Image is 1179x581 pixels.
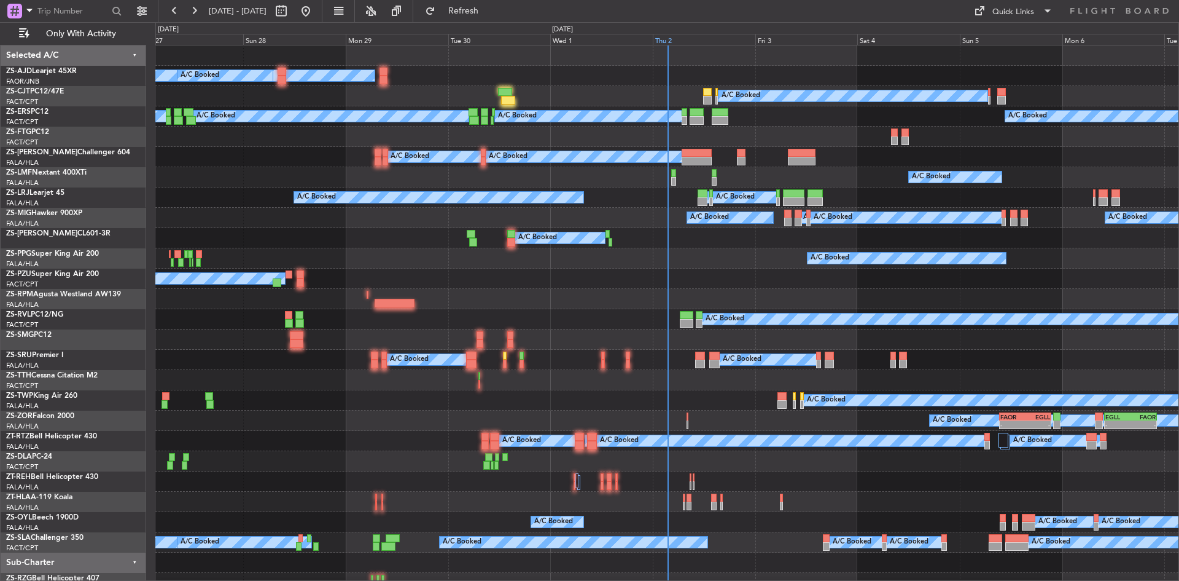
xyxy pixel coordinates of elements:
[6,433,97,440] a: ZT-RTZBell Helicopter 430
[534,513,573,531] div: A/C Booked
[912,168,951,186] div: A/C Booked
[6,77,39,86] a: FAOR/JNB
[6,250,99,258] a: ZS-PPGSuper King Air 200
[6,108,49,116] a: ZS-ERSPC12
[1008,107,1047,125] div: A/C Booked
[1105,421,1130,429] div: -
[6,280,38,289] a: FACT/CPT
[6,433,29,440] span: ZT-RTZ
[346,34,448,45] div: Mon 29
[6,514,79,521] a: ZS-OYLBeech 1900D
[297,188,336,207] div: A/C Booked
[6,250,31,258] span: ZS-PPG
[6,331,52,339] a: ZS-SMGPC12
[6,149,77,156] span: ZS-[PERSON_NAME]
[6,453,32,460] span: ZS-DLA
[438,7,489,15] span: Refresh
[6,169,87,176] a: ZS-LMFNextant 400XTi
[811,249,849,267] div: A/C Booked
[933,411,971,430] div: A/C Booked
[6,483,39,492] a: FALA/HLA
[1013,432,1052,450] div: A/C Booked
[716,188,755,207] div: A/C Booked
[6,199,39,208] a: FALA/HLA
[391,148,429,166] div: A/C Booked
[6,311,31,318] span: ZS-RVL
[6,413,33,420] span: ZS-ZOR
[6,88,64,95] a: ZS-CJTPC12/47E
[390,350,429,369] div: A/C Booked
[37,2,108,20] input: Trip Number
[6,68,77,75] a: ZS-AJDLearjet 45XR
[6,219,39,228] a: FALA/HLA
[448,34,551,45] div: Tue 30
[6,230,111,237] a: ZS-[PERSON_NAME]CL601-3R
[6,422,39,431] a: FALA/HLA
[6,352,63,359] a: ZS-SRUPremier I
[6,534,31,542] span: ZS-SLA
[502,432,541,450] div: A/C Booked
[181,66,219,85] div: A/C Booked
[6,331,34,339] span: ZS-SMG
[6,514,32,521] span: ZS-OYL
[1032,533,1070,551] div: A/C Booked
[6,259,39,269] a: FALA/HLA
[6,97,38,106] a: FACT/CPT
[653,34,755,45] div: Thu 2
[706,310,744,328] div: A/C Booked
[6,372,31,379] span: ZS-TTH
[807,391,846,409] div: A/C Booked
[6,543,38,553] a: FACT/CPT
[14,24,133,44] button: Only With Activity
[1130,421,1156,429] div: -
[196,107,235,125] div: A/C Booked
[1000,421,1025,429] div: -
[6,462,38,472] a: FACT/CPT
[814,208,852,227] div: A/C Booked
[755,34,858,45] div: Fri 3
[6,68,32,75] span: ZS-AJD
[1130,413,1156,421] div: FAOR
[552,25,573,35] div: [DATE]
[1038,513,1077,531] div: A/C Booked
[6,178,39,188] a: FALA/HLA
[6,311,63,318] a: ZS-RVLPC12/NG
[6,320,38,330] a: FACT/CPT
[6,189,29,197] span: ZS-LRJ
[1062,34,1165,45] div: Mon 6
[6,392,33,400] span: ZS-TWP
[992,6,1034,18] div: Quick Links
[6,158,39,167] a: FALA/HLA
[6,169,32,176] span: ZS-LMF
[6,494,31,501] span: ZT-HLA
[6,381,38,390] a: FACT/CPT
[6,442,39,451] a: FALA/HLA
[6,401,39,411] a: FALA/HLA
[960,34,1062,45] div: Sun 5
[6,413,74,420] a: ZS-ZORFalcon 2000
[6,453,52,460] a: ZS-DLAPC-24
[6,361,39,370] a: FALA/HLA
[6,523,39,532] a: FALA/HLA
[968,1,1059,21] button: Quick Links
[6,88,30,95] span: ZS-CJT
[6,128,31,136] span: ZS-FTG
[1000,413,1025,421] div: FAOR
[550,34,653,45] div: Wed 1
[6,291,33,298] span: ZS-RPM
[1108,208,1147,227] div: A/C Booked
[6,117,38,127] a: FACT/CPT
[1025,413,1050,421] div: EGLL
[857,34,960,45] div: Sat 4
[6,149,130,156] a: ZS-[PERSON_NAME]Challenger 604
[209,6,267,17] span: [DATE] - [DATE]
[489,148,527,166] div: A/C Booked
[6,534,84,542] a: ZS-SLAChallenger 350
[6,271,99,278] a: ZS-PZUSuper King Air 200
[419,1,493,21] button: Refresh
[6,300,39,309] a: FALA/HLA
[6,108,31,116] span: ZS-ERS
[1105,413,1130,421] div: EGLL
[6,128,49,136] a: ZS-FTGPC12
[803,208,842,227] div: A/C Booked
